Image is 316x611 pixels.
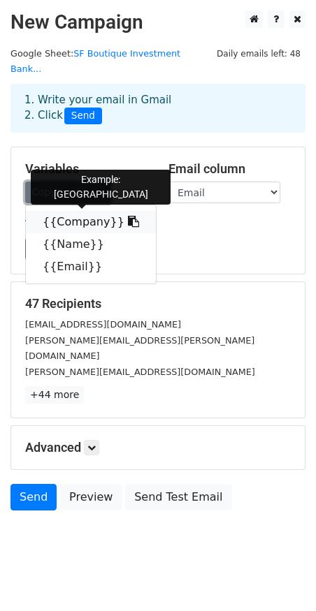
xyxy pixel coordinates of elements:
[25,161,148,177] h5: Variables
[10,48,180,75] a: SF Boutique Investment Bank...
[10,48,180,75] small: Google Sheet:
[25,319,181,330] small: [EMAIL_ADDRESS][DOMAIN_NAME]
[212,46,306,61] span: Daily emails left: 48
[10,484,57,510] a: Send
[25,367,255,377] small: [PERSON_NAME][EMAIL_ADDRESS][DOMAIN_NAME]
[31,170,171,205] div: Example: [GEOGRAPHIC_DATA]
[26,233,156,256] a: {{Name}}
[64,108,102,124] span: Send
[26,256,156,278] a: {{Email}}
[25,182,110,203] a: Copy/paste...
[25,335,254,362] small: [PERSON_NAME][EMAIL_ADDRESS][PERSON_NAME][DOMAIN_NAME]
[125,484,231,510] a: Send Test Email
[25,440,291,455] h5: Advanced
[168,161,291,177] h5: Email column
[212,48,306,59] a: Daily emails left: 48
[246,544,316,611] iframe: Chat Widget
[10,10,306,34] h2: New Campaign
[25,386,84,404] a: +44 more
[25,296,291,311] h5: 47 Recipients
[26,211,156,233] a: {{Company}}
[246,544,316,611] div: 聊天小组件
[60,484,122,510] a: Preview
[14,92,302,124] div: 1. Write your email in Gmail 2. Click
